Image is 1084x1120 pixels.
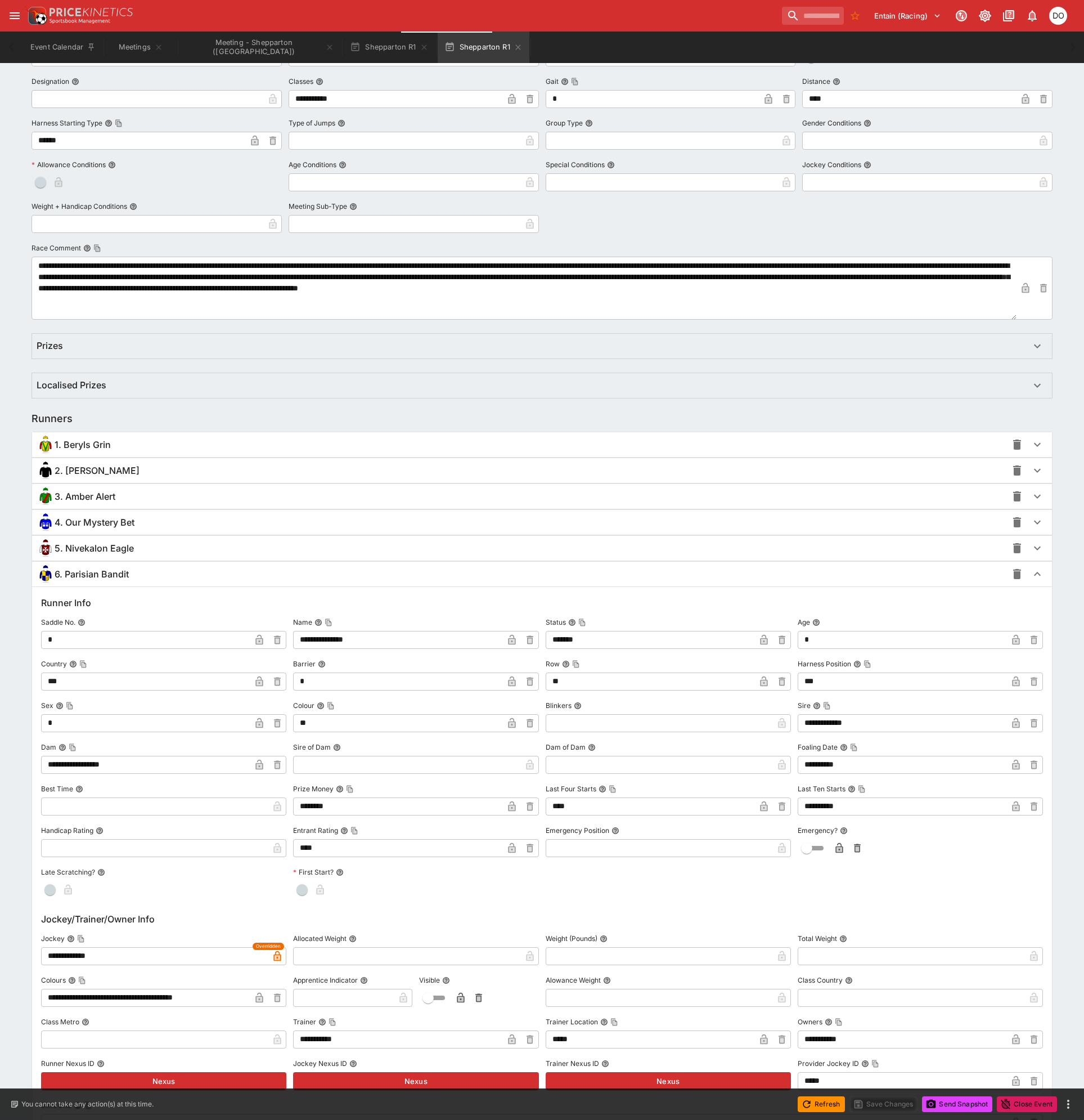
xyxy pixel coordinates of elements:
[343,32,435,63] button: Shepparton R1
[798,617,810,627] p: Age
[1046,3,1070,28] button: Daniel Olerenshaw
[50,19,110,24] img: Sportsbook Management
[585,119,593,127] button: Group Type
[333,743,341,751] button: Sire of Dam
[997,1096,1057,1112] button: Close Event
[256,943,281,950] span: Overridden
[24,32,102,63] button: Event Calendar
[25,5,47,27] img: PriceKinetics Logo
[329,1018,336,1026] button: Copy To Clipboard
[349,203,357,210] button: Meeting Sub-Type
[293,934,347,943] p: Allocated Weight
[610,1018,618,1026] button: Copy To Clipboard
[289,160,336,169] p: Age Conditions
[601,1060,609,1068] button: Trainer Nexus ID
[839,935,847,943] button: Total Weight
[600,1018,608,1026] button: Trainer LocationCopy To Clipboard
[871,1060,879,1068] button: Copy To Clipboard
[863,660,871,668] button: Copy To Clipboard
[599,785,606,793] button: Last Four StartsCopy To Clipboard
[293,617,312,627] p: Name
[82,1018,89,1026] button: Class Metro
[845,976,853,984] button: Class Country
[863,119,871,127] button: Gender Conditions
[802,118,861,128] p: Gender Conditions
[346,785,354,793] button: Copy To Clipboard
[1061,1097,1075,1111] button: more
[1049,7,1067,25] div: Daniel Olerenshaw
[41,975,66,985] p: Colours
[546,160,605,169] p: Special Conditions
[71,78,79,86] button: Designation
[41,867,95,877] p: Late Scratching?
[79,660,87,668] button: Copy To Clipboard
[782,7,844,25] input: search
[546,1072,791,1090] button: Nexus
[41,596,1043,610] h6: Runner Info
[858,785,866,793] button: Copy To Clipboard
[562,660,570,668] button: RowCopy To Clipboard
[349,935,357,943] button: Allocated Weight
[798,934,837,943] p: Total Weight
[293,975,358,985] p: Apprentice Indicator
[840,743,848,751] button: Foaling DateCopy To Clipboard
[546,784,596,794] p: Last Four Starts
[318,1018,326,1026] button: TrainerCopy To Clipboard
[32,77,69,86] p: Designation
[55,543,134,554] span: 5. Nivekalon Eagle
[336,868,344,876] button: First Start?
[349,1060,357,1068] button: Jockey Nexus ID
[546,701,572,710] p: Blinkers
[41,1059,95,1068] p: Runner Nexus ID
[798,826,838,835] p: Emergency?
[68,976,76,984] button: ColoursCopy To Clipboard
[293,742,331,752] p: Sire of Dam
[578,619,586,626] button: Copy To Clipboard
[41,784,73,794] p: Best Time
[289,77,313,86] p: Classes
[846,7,864,25] button: No Bookmarks
[546,975,601,985] p: Alowance Weight
[37,379,106,391] h6: Localised Prizes
[546,742,586,752] p: Dam of Dam
[55,568,129,580] span: 6. Parisian Bandit
[360,976,368,984] button: Apprentice Indicator
[339,161,347,169] button: Age Conditions
[1022,6,1042,26] button: Notifications
[69,743,77,751] button: Copy To Clipboard
[318,660,326,668] button: Barrier
[41,934,65,943] p: Jockey
[41,912,1043,926] h6: Jockey/Trainer/Owner Info
[78,976,86,984] button: Copy To Clipboard
[607,161,615,169] button: Special Conditions
[546,934,597,943] p: Weight (Pounds)
[798,784,845,794] p: Last Ten Starts
[340,827,348,835] button: Entrant RatingCopy To Clipboard
[32,201,127,211] p: Weight + Handicap Conditions
[77,935,85,943] button: Copy To Clipboard
[546,1059,599,1068] p: Trainer Nexus ID
[41,742,56,752] p: Dam
[572,660,580,668] button: Copy To Clipboard
[574,702,582,710] button: Blinkers
[802,160,861,169] p: Jockey Conditions
[314,619,322,626] button: NameCopy To Clipboard
[813,702,821,710] button: SireCopy To Clipboard
[823,702,831,710] button: Copy To Clipboard
[600,935,608,943] button: Weight (Pounds)
[798,1059,859,1068] p: Provider Jockey ID
[293,1059,347,1068] p: Jockey Nexus ID
[338,119,345,127] button: Type of Jumps
[798,1096,845,1112] button: Refresh
[50,8,133,16] img: PriceKinetics
[41,617,75,627] p: Saddle No.
[546,617,566,627] p: Status
[863,161,871,169] button: Jockey Conditions
[75,785,83,793] button: Best Time
[32,160,106,169] p: Allowance Conditions
[798,1017,822,1027] p: Owners
[317,702,325,710] button: ColourCopy To Clipboard
[32,412,73,425] h5: Runners
[419,975,440,985] p: Visible
[798,742,838,752] p: Foaling Date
